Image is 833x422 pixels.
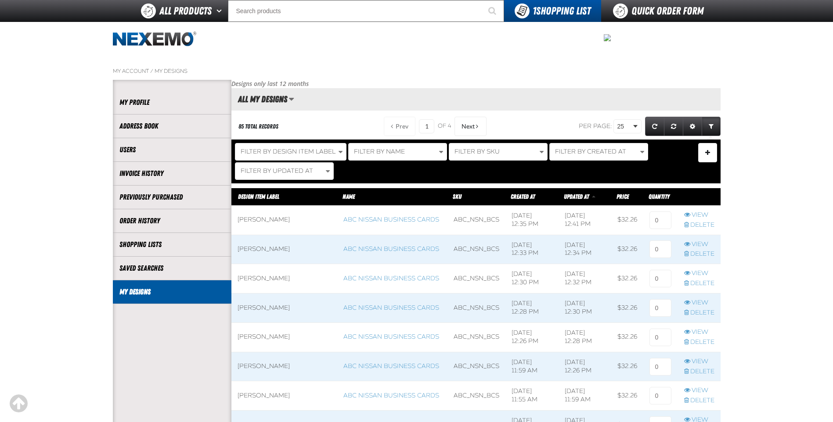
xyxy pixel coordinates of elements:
[238,122,278,131] div: 85 total records
[454,117,487,136] button: Next Page
[559,264,612,293] td: [DATE] 12:32 PM
[684,368,714,376] a: Delete row action
[231,352,337,381] td: [PERSON_NAME]
[343,333,439,340] a: ABC Nissan Business Cards
[611,264,643,293] td: $32.26
[231,293,337,323] td: [PERSON_NAME]
[113,68,149,75] a: My Account
[150,68,153,75] span: /
[649,211,671,229] input: 0
[579,122,612,130] span: Per page:
[505,293,559,323] td: [DATE] 12:28 PM
[684,309,714,317] a: Delete row action
[238,193,279,200] span: Design Item Label
[119,192,225,202] a: Previously Purchased
[555,148,626,155] span: Filter By Created At
[649,358,671,376] input: 0
[462,123,475,130] span: Next Page
[684,269,714,278] a: View row action
[684,240,714,249] a: View row action
[348,143,447,161] button: Filter By Name
[454,148,500,155] span: Filter By SKU
[649,193,670,200] span: Quantity
[231,264,337,293] td: [PERSON_NAME]
[343,362,439,370] a: ABC Nissan Business Cards
[119,145,225,155] a: Users
[684,211,714,219] a: View row action
[9,394,28,413] div: Scroll to the top
[559,293,612,323] td: [DATE] 12:30 PM
[684,279,714,288] a: Delete row action
[505,352,559,381] td: [DATE] 11:59 AM
[447,352,505,381] td: ABC_NSN_BCS
[449,143,548,161] button: Filter By SKU
[611,235,643,264] td: $32.26
[698,143,717,162] button: Expand or Collapse Filter Management drop-down
[231,94,287,104] h2: All My Designs
[705,153,710,155] span: Manage Filters
[683,117,702,136] a: Expand or Collapse Grid Settings
[684,299,714,307] a: View row action
[645,117,664,136] a: Refresh grid action
[559,235,612,264] td: [DATE] 12:34 PM
[119,287,225,297] a: My Designs
[684,328,714,336] a: View row action
[119,97,225,107] a: My Profile
[611,322,643,352] td: $32.26
[159,3,212,19] span: All Products
[649,329,671,346] input: 0
[447,381,505,411] td: ABC_NSN_BCS
[611,293,643,323] td: $32.26
[235,162,334,180] button: Filter By Updated At
[235,143,346,161] button: Filter By Design Item Label
[155,68,188,75] a: My Designs
[438,122,451,130] span: of 4
[113,32,196,47] a: Home
[343,275,439,282] a: ABC Nissan Business Cards
[533,5,536,17] strong: 1
[617,122,631,131] span: 25
[241,167,313,175] span: Filter By Updated At
[564,193,590,200] a: Updated At
[649,387,671,404] input: 0
[684,221,714,229] a: Delete row action
[533,5,591,17] span: Shopping List
[288,92,294,107] button: Manage grid views. Current view is All My Designs
[343,392,439,399] a: ABC Nissan Business Cards
[231,205,337,235] td: [PERSON_NAME]
[113,68,721,75] nav: Breadcrumbs
[684,338,714,347] a: Delete row action
[559,205,612,235] td: [DATE] 12:41 PM
[684,358,714,366] a: View row action
[231,381,337,411] td: [PERSON_NAME]
[231,80,721,88] p: Designs only last 12 months
[559,381,612,411] td: [DATE] 11:59 AM
[343,193,355,200] a: Name
[564,193,589,200] span: Updated At
[231,235,337,264] td: [PERSON_NAME]
[119,168,225,179] a: Invoice History
[559,352,612,381] td: [DATE] 12:26 PM
[241,148,335,155] span: Filter By Design Item Label
[354,148,405,155] span: Filter By Name
[119,263,225,273] a: Saved Searches
[505,322,559,352] td: [DATE] 12:26 PM
[505,381,559,411] td: [DATE] 11:55 AM
[611,205,643,235] td: $32.26
[617,193,629,200] span: Price
[684,386,714,395] a: View row action
[447,322,505,352] td: ABC_NSN_BCS
[453,193,462,200] a: SKU
[343,245,439,253] a: ABC Nissan Business Cards
[447,235,505,264] td: ABC_NSN_BCS
[611,381,643,411] td: $32.26
[649,270,671,287] input: 0
[511,193,535,200] span: Created At
[684,397,714,405] a: Delete row action
[604,34,611,41] img: bcb0fb6b68f42f21e2a78dd92242ad83.jpeg
[505,264,559,293] td: [DATE] 12:30 PM
[611,352,643,381] td: $32.26
[678,188,721,205] th: Row actions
